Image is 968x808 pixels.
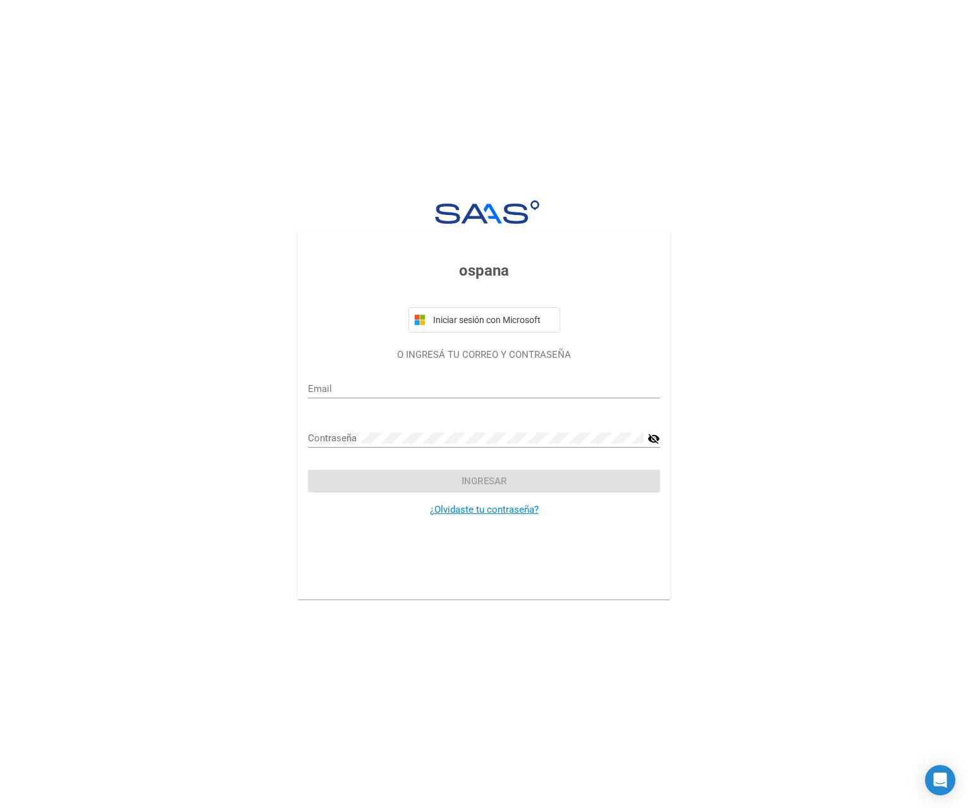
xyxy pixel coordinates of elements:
[408,307,560,333] button: Iniciar sesión con Microsoft
[647,431,660,446] mat-icon: visibility_off
[430,504,539,515] a: ¿Olvidaste tu contraseña?
[308,470,660,493] button: Ingresar
[925,765,955,795] div: Open Intercom Messenger
[431,315,554,325] span: Iniciar sesión con Microsoft
[308,259,660,282] h3: ospana
[308,348,660,362] p: O INGRESÁ TU CORREO Y CONTRASEÑA
[462,475,507,487] span: Ingresar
